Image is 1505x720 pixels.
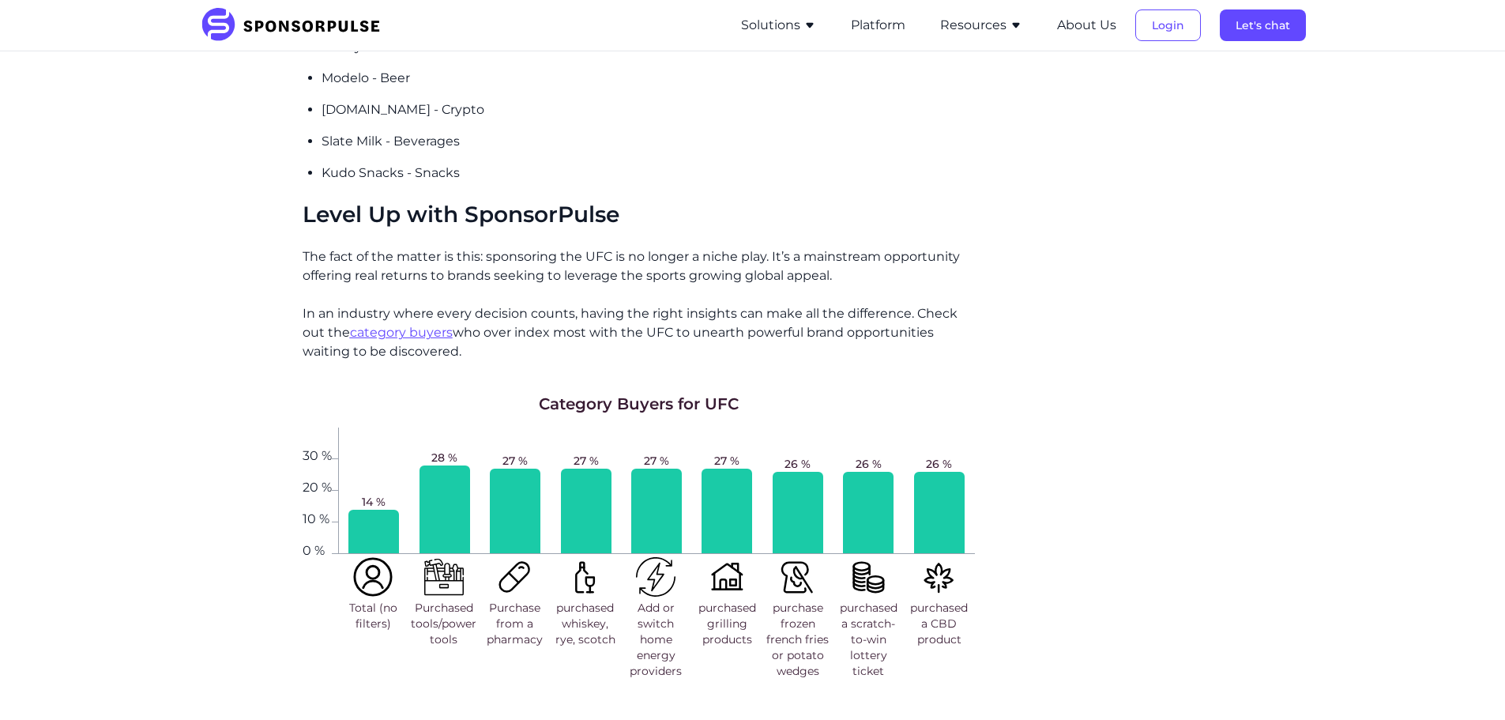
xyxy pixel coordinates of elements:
[1220,9,1306,41] button: Let's chat
[200,8,392,43] img: SponsorPulse
[856,456,882,472] span: 26 %
[784,456,811,472] span: 26 %
[303,247,975,285] p: The fact of the matter is this: sponsoring the UFC is no longer a niche play. It’s a mainstream o...
[926,456,952,472] span: 26 %
[322,164,975,183] p: Kudo Snacks - Snacks
[303,545,332,554] span: 0 %
[907,600,972,647] span: purchased a CBD product
[1135,18,1201,32] a: Login
[539,393,739,415] h1: Category Buyers for UFC
[322,69,975,88] p: Modelo - Beer
[851,16,905,35] button: Platform
[1135,9,1201,41] button: Login
[303,481,332,491] span: 20 %
[322,100,975,119] p: [DOMAIN_NAME] - Crypto
[431,450,457,466] span: 28 %
[322,132,975,151] p: Slate Milk - Beverages
[766,600,830,679] span: purchase frozen french fries or potato wedges
[341,600,406,631] span: Total (no filters)
[741,16,816,35] button: Solutions
[1057,18,1116,32] a: About Us
[483,600,547,647] span: Purchase from a pharmacy
[303,513,332,522] span: 10 %
[940,16,1022,35] button: Resources
[694,600,759,647] span: purchased grilling products
[836,600,901,679] span: purchased a scratch-to-win lottery ticket
[553,600,618,647] span: purchased whiskey, rye, scotch
[851,18,905,32] a: Platform
[362,494,386,510] span: 14 %
[350,325,453,340] a: category buyers
[1426,644,1505,720] iframe: Chat Widget
[644,453,669,469] span: 27 %
[303,450,332,459] span: 30 %
[411,600,476,647] span: Purchased tools/power tools
[1220,18,1306,32] a: Let's chat
[1057,16,1116,35] button: About Us
[714,453,739,469] span: 27 %
[502,453,528,469] span: 27 %
[303,202,975,228] h2: Level Up with SponsorPulse
[624,600,689,679] span: Add or switch home energy providers
[574,453,599,469] span: 27 %
[303,304,975,361] p: In an industry where every decision counts, having the right insights can make all the difference...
